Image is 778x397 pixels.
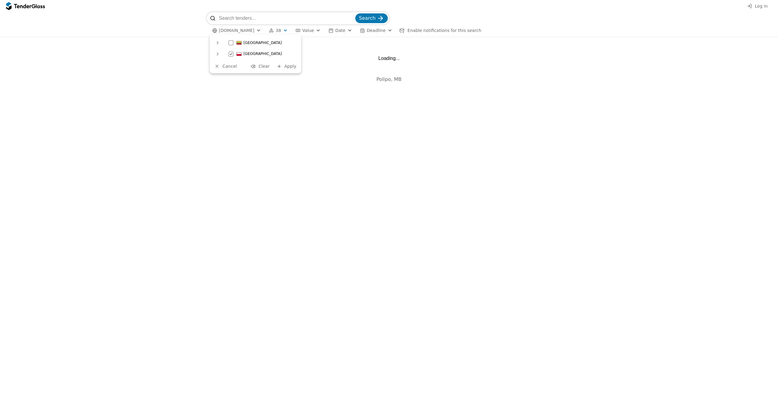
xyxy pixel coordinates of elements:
button: Enable notifications for this search [398,27,483,34]
span: [DOMAIN_NAME] [219,28,254,33]
input: Search tenders... [219,12,354,24]
span: Cancel [222,64,237,68]
button: Cancel [213,62,239,70]
span: Date [335,28,345,33]
button: Clear [249,62,272,70]
span: [GEOGRAPHIC_DATA] [243,41,282,45]
span: Apply [284,64,296,68]
button: 38 [267,27,290,34]
button: Search [355,13,388,23]
div: Loading... [378,55,400,61]
span: Enable notifications for this search [408,28,481,33]
span: Log in [755,4,768,9]
button: Log in [745,2,769,10]
button: Value [293,27,323,34]
span: [GEOGRAPHIC_DATA] [243,52,282,56]
span: Search [359,15,376,21]
button: Apply [274,62,298,70]
span: Value [302,28,314,33]
button: [DOMAIN_NAME] [210,27,263,34]
button: Date [326,27,354,34]
button: Deadline [358,27,395,34]
span: Clear [259,64,270,68]
span: Polipo, MB [377,76,402,82]
span: Deadline [367,28,386,33]
span: 38 [276,28,281,33]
